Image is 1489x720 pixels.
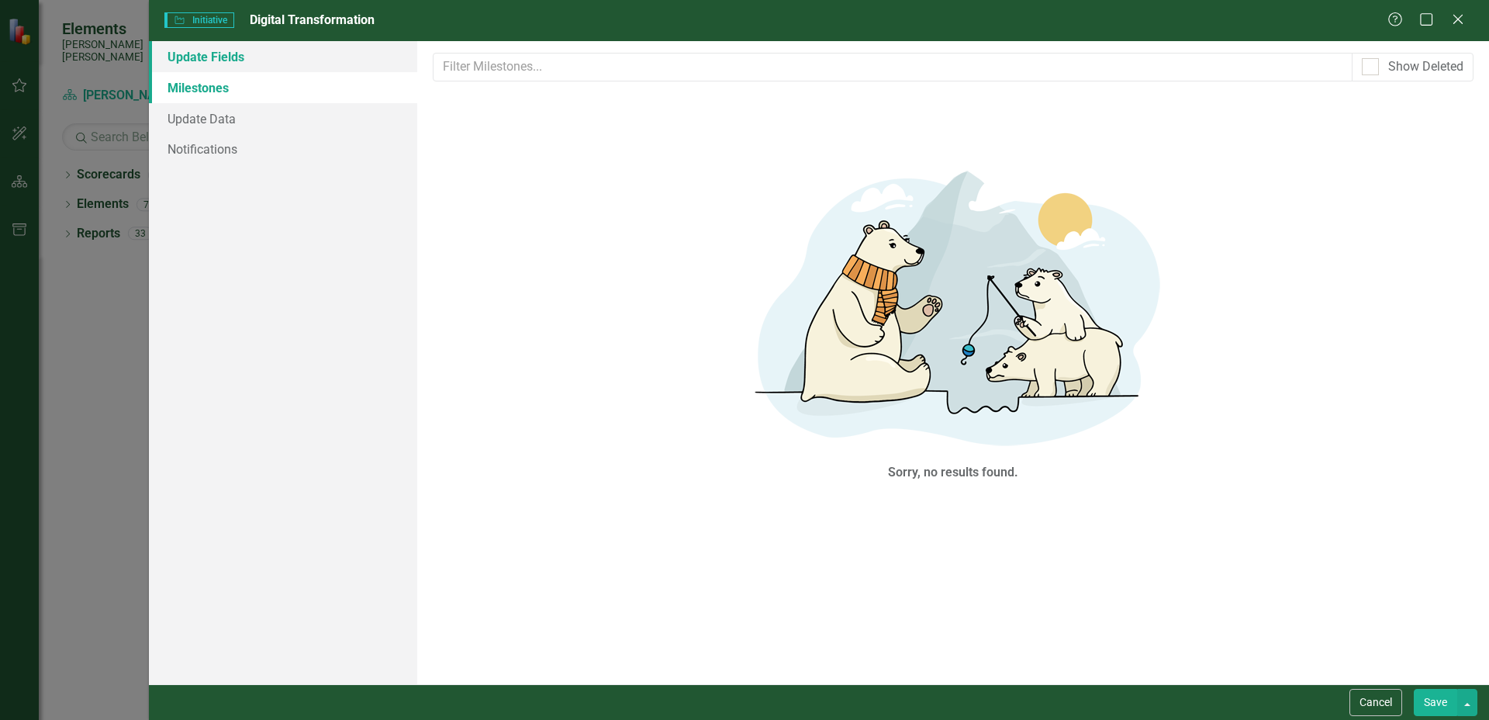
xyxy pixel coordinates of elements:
input: Filter Milestones... [433,53,1353,81]
a: Update Data [149,103,417,134]
a: Milestones [149,72,417,103]
button: Cancel [1349,689,1402,716]
div: Show Deleted [1388,58,1463,76]
span: Initiative [164,12,234,28]
button: Save [1414,689,1457,716]
div: Sorry, no results found. [888,464,1018,482]
span: Digital Transformation [250,12,375,27]
a: Notifications [149,133,417,164]
a: Update Fields [149,41,417,72]
img: No results found [720,150,1186,460]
